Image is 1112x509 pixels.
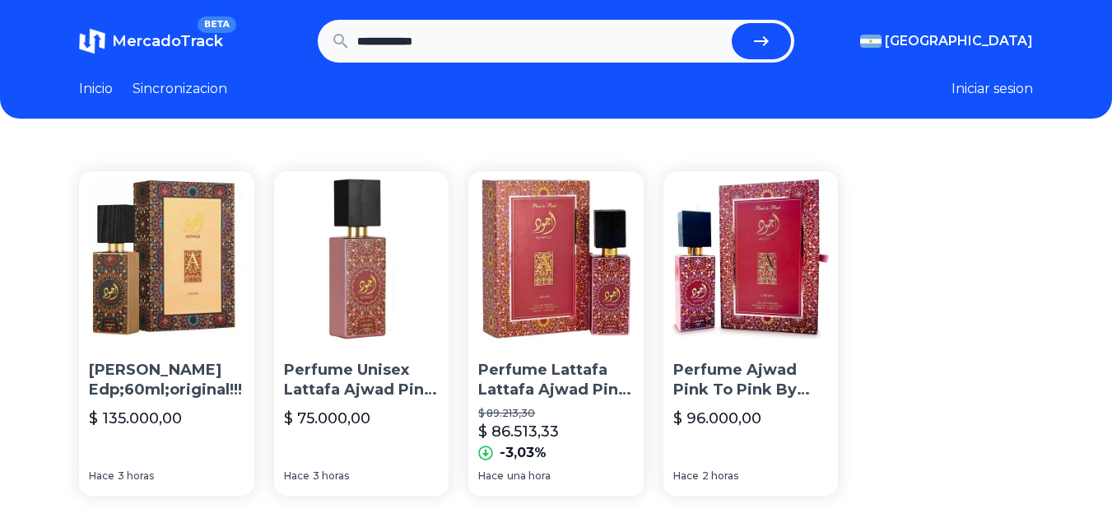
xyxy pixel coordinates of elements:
button: [GEOGRAPHIC_DATA] [860,31,1033,51]
img: Perfume Ajwad Pink To Pink By Lattafa Edp 60ml [663,171,839,347]
span: 3 horas [118,469,154,483]
p: -3,03% [500,443,547,463]
span: MercadoTrack [112,32,223,50]
span: 3 horas [313,469,349,483]
span: BETA [198,16,236,33]
p: Perfume Ajwad Pink To Pink By Lattafa Edp 60ml [673,360,829,401]
span: Hace [284,469,309,483]
span: una hora [507,469,551,483]
a: Sincronizacion [133,79,227,99]
a: Perfume Lattafa Lattafa Ajwad Pink Eau De Parfum 60ml ArabePerfume Lattafa Lattafa Ajwad Pink Eau... [468,171,644,496]
p: $ 89.213,30 [478,407,634,420]
a: Inicio [79,79,113,99]
span: [GEOGRAPHIC_DATA] [885,31,1033,51]
img: Perfume Lattafa Lattafa Ajwad Pink Eau De Parfum 60ml Arabe [468,171,644,347]
span: 2 horas [702,469,738,483]
p: [PERSON_NAME] Edp;60ml;original!!! [89,360,244,401]
span: Hace [673,469,699,483]
p: Perfume Unisex Lattafa Ajwad Pink To Pink Edp 60ml [284,360,440,401]
img: MercadoTrack [79,28,105,54]
p: $ 96.000,00 [673,407,761,430]
span: Hace [478,469,504,483]
p: Perfume Lattafa Lattafa Ajwad Pink Eau De Parfum 60ml Arabe [478,360,634,401]
img: Argentina [860,35,882,48]
a: Perfume Unisex Lattafa Ajwad Pink To Pink Edp 60mlPerfume Unisex Lattafa Ajwad Pink To Pink Edp 6... [274,171,449,496]
a: Ajwad Lattafa Edp;60ml;original!!![PERSON_NAME] Edp;60ml;original!!!$ 135.000,00Hace3 horas [79,171,254,496]
p: $ 135.000,00 [89,407,182,430]
button: Iniciar sesion [951,79,1033,99]
img: Ajwad Lattafa Edp;60ml;original!!! [79,171,254,347]
img: Perfume Unisex Lattafa Ajwad Pink To Pink Edp 60ml [274,171,449,347]
p: $ 75.000,00 [284,407,370,430]
a: Perfume Ajwad Pink To Pink By Lattafa Edp 60mlPerfume Ajwad Pink To Pink By Lattafa Edp 60ml$ 96.... [663,171,839,496]
span: Hace [89,469,114,483]
p: $ 86.513,33 [478,420,559,443]
a: MercadoTrackBETA [79,28,223,54]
